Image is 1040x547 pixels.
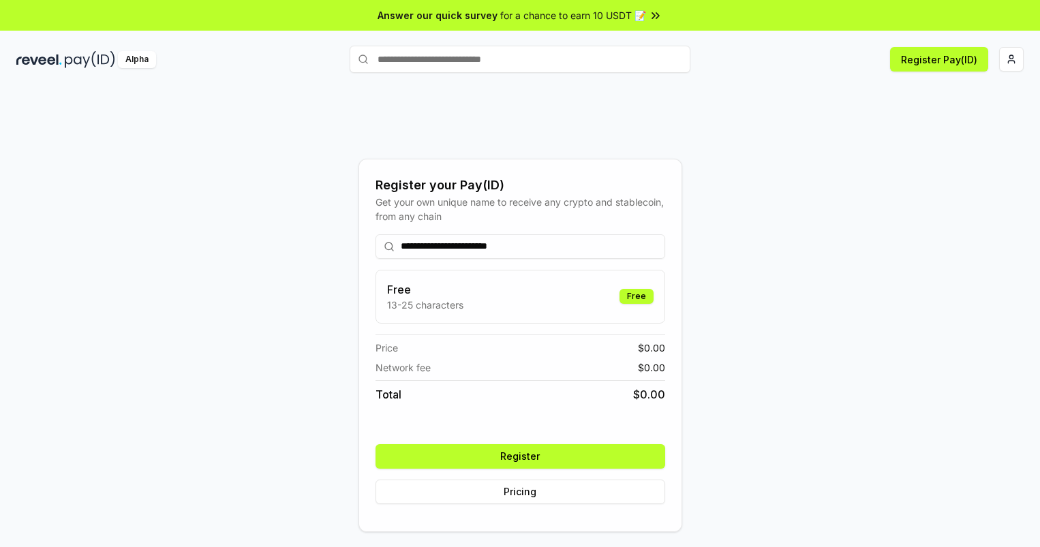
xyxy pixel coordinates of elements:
[387,281,463,298] h3: Free
[638,341,665,355] span: $ 0.00
[376,341,398,355] span: Price
[65,51,115,68] img: pay_id
[376,176,665,195] div: Register your Pay(ID)
[378,8,498,22] span: Answer our quick survey
[633,386,665,403] span: $ 0.00
[118,51,156,68] div: Alpha
[620,289,654,304] div: Free
[376,360,431,375] span: Network fee
[376,195,665,223] div: Get your own unique name to receive any crypto and stablecoin, from any chain
[376,480,665,504] button: Pricing
[376,444,665,469] button: Register
[500,8,646,22] span: for a chance to earn 10 USDT 📝
[376,386,401,403] span: Total
[638,360,665,375] span: $ 0.00
[16,51,62,68] img: reveel_dark
[890,47,988,72] button: Register Pay(ID)
[387,298,463,312] p: 13-25 characters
